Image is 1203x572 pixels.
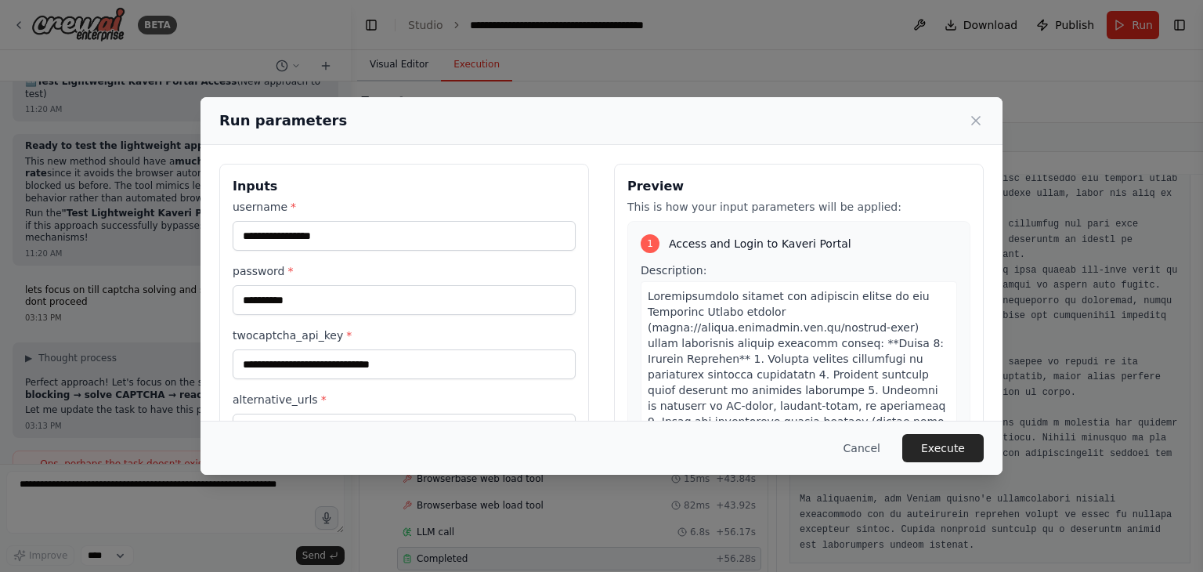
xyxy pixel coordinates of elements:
[641,234,659,253] div: 1
[233,328,576,343] label: twocaptcha_api_key
[627,177,970,196] h3: Preview
[219,110,347,132] h2: Run parameters
[233,199,576,215] label: username
[902,434,984,462] button: Execute
[641,264,706,277] span: Description:
[627,199,970,215] p: This is how your input parameters will be applied:
[669,236,851,252] span: Access and Login to Kaveri Portal
[233,177,576,196] h3: Inputs
[233,392,576,407] label: alternative_urls
[233,263,576,279] label: password
[831,434,893,462] button: Cancel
